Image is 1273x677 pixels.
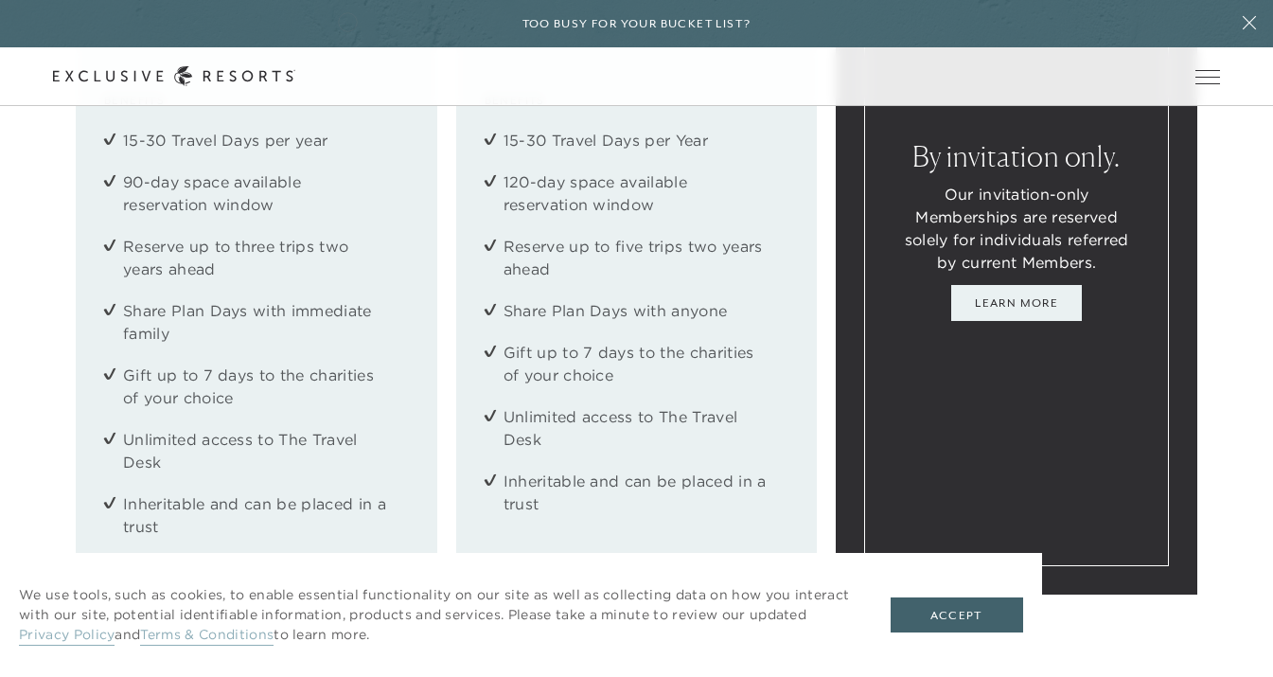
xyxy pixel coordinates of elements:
li: 15-30 Travel Days per Year [504,129,770,151]
a: Terms & Conditions [140,626,274,646]
h6: By invitation only. [912,142,1120,172]
li: Unlimited access to The Travel Desk [123,428,390,473]
li: Share Plan Days with immediate family [123,299,390,345]
li: Share Plan Days with anyone [504,299,770,322]
a: Learn More [951,285,1082,321]
li: Reserve up to five trips two years ahead [504,235,770,280]
li: Gift up to 7 days to the charities of your choice [504,341,770,386]
li: Inheritable and can be placed in a trust [123,492,390,538]
a: Privacy Policy [19,626,115,646]
button: Accept [891,597,1023,633]
li: 90-day space available reservation window [123,170,390,216]
li: Unlimited access to The Travel Desk [504,405,770,451]
button: Open navigation [1195,70,1220,83]
li: Gift up to 7 days to the charities of your choice [123,364,390,409]
p: We use tools, such as cookies, to enable essential functionality on our site as well as collectin... [19,585,853,645]
li: Reserve up to three trips two years ahead [123,235,390,280]
h6: Too busy for your bucket list? [522,15,751,33]
li: Inheritable and can be placed in a trust [504,470,770,515]
p: Our invitation-only Memberships are reserved solely for individuals referred by current Members. [893,183,1140,274]
li: 15-30 Travel Days per year [123,129,390,151]
li: 120-day space available reservation window [504,170,770,216]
